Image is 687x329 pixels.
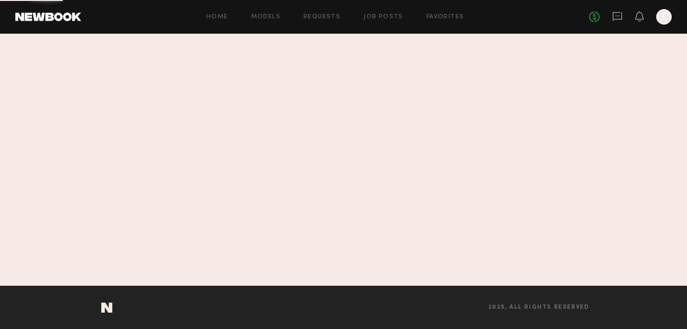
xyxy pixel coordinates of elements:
[488,304,590,311] span: 2025, all rights reserved
[426,14,464,20] a: Favorites
[206,14,228,20] a: Home
[363,14,403,20] a: Job Posts
[251,14,280,20] a: Models
[656,9,672,25] a: K
[303,14,340,20] a: Requests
